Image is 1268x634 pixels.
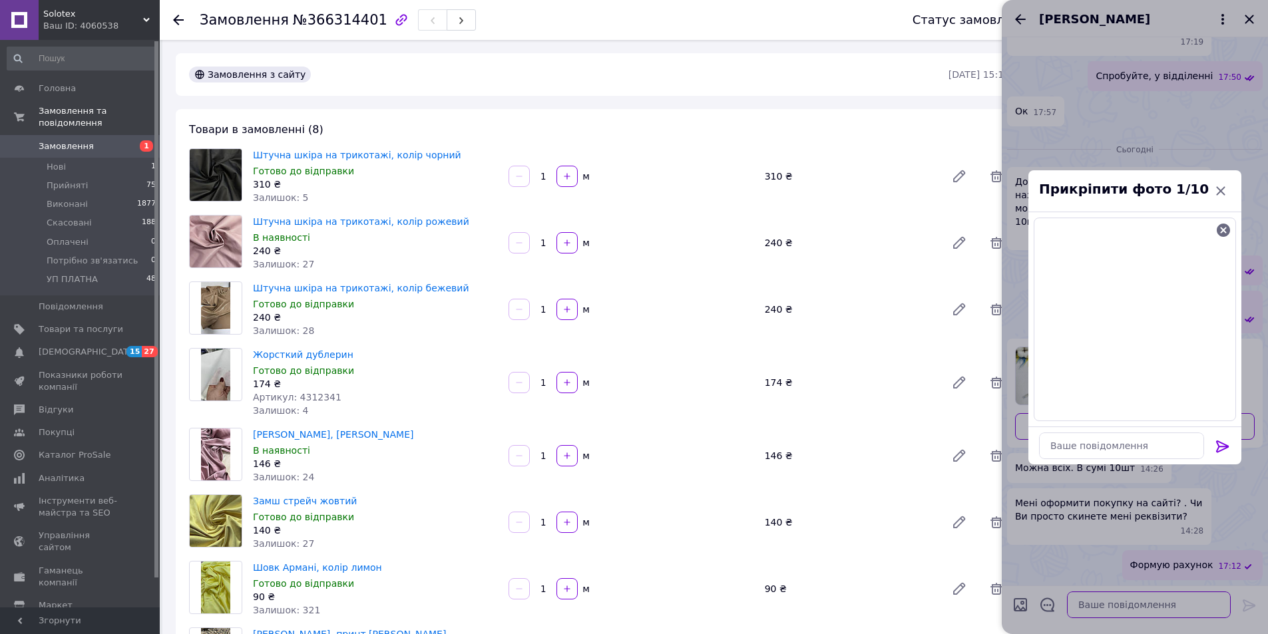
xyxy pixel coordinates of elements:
[913,13,1035,27] div: Статус замовлення
[253,562,382,573] a: Шовк Армані, колір лимон
[47,217,92,229] span: Скасовані
[201,282,230,334] img: Штучна шкіра на трикотажі, колір бежевий
[253,166,354,176] span: Готово до відправки
[253,429,414,440] a: [PERSON_NAME], [PERSON_NAME]
[39,369,123,393] span: Показники роботи компанії
[173,13,184,27] div: Повернутися назад
[579,516,590,529] div: м
[253,192,309,203] span: Залишок: 5
[253,578,354,589] span: Готово до відправки
[253,325,314,336] span: Залишок: 28
[253,538,314,549] span: Залишок: 27
[39,472,85,484] span: Аналітика
[39,495,123,519] span: Інструменти веб-майстра та SEO
[47,198,88,210] span: Виконані
[200,12,289,28] span: Замовлення
[983,575,1010,602] span: Видалити
[946,575,972,602] a: Редагувати
[253,178,498,191] div: 310 ₴
[759,300,941,319] div: 240 ₴
[946,163,972,190] a: Редагувати
[983,369,1010,396] span: Видалити
[253,445,310,456] span: В наявності
[151,161,156,173] span: 1
[146,273,156,285] span: 48
[201,349,230,400] img: Жорсткий дублерин
[47,236,89,248] span: Оплачені
[253,605,320,615] span: Залишок: 321
[946,230,972,256] a: Редагувати
[983,230,1010,256] span: Видалити
[39,426,75,438] span: Покупці
[253,283,469,293] a: Штучна шкіра на трикотажі, колір бежевий
[983,163,1010,190] span: Видалити
[151,255,156,267] span: 0
[983,442,1010,469] span: Видалити
[253,457,498,470] div: 146 ₴
[47,255,138,267] span: Потрібно зв'язатись
[759,446,941,465] div: 146 ₴
[142,217,156,229] span: 188
[759,579,941,598] div: 90 ₴
[126,346,142,357] span: 15
[253,496,357,506] a: Замш стрейч жовтий
[253,216,469,227] a: Штучна шкіра на трикотажі, колір рожевий
[39,404,73,416] span: Відгуки
[983,296,1010,323] span: Видалити
[759,234,941,252] div: 240 ₴
[253,150,461,160] a: Штучна шкіра на трикотажі, колір чорний
[946,509,972,536] a: Редагувати
[253,590,498,603] div: 90 ₴
[43,20,160,32] div: Ваш ID: 4060538
[579,170,590,183] div: м
[140,140,153,152] span: 1
[47,273,98,285] span: УП ПЛАТНА
[253,365,354,376] span: Готово до відправки
[43,8,143,20] span: Solotex
[579,303,590,316] div: м
[142,346,157,357] span: 27
[39,449,110,461] span: Каталог ProSale
[189,123,323,136] span: Товари в замовленні (8)
[39,346,137,358] span: [DEMOGRAPHIC_DATA]
[1039,181,1209,197] span: Прикріпити фото 1/10
[253,311,498,324] div: 240 ₴
[39,530,123,554] span: Управління сайтом
[759,167,941,186] div: 310 ₴
[579,449,590,462] div: м
[146,180,156,192] span: 75
[759,373,941,392] div: 174 ₴
[946,442,972,469] a: Редагувати
[579,236,590,249] div: м
[137,198,156,210] span: 1877
[201,428,230,480] img: Шовк Армані, рожевий
[201,561,230,613] img: Шовк Армані, колір лимон
[293,12,387,28] span: №366314401
[47,180,88,192] span: Прийняті
[253,392,341,402] span: Артикул: 4312341
[190,216,242,267] img: Штучна шкіра на трикотажі, колір рожевий
[579,582,590,595] div: м
[39,140,94,152] span: Замовлення
[7,47,157,71] input: Пошук
[190,495,242,547] img: Замш стрейч жовтий
[253,405,309,416] span: Залишок: 4
[946,296,972,323] a: Редагувати
[253,524,498,537] div: 140 ₴
[47,161,66,173] span: Нові
[253,259,314,269] span: Залишок: 27
[190,149,242,201] img: Штучна шкіра на трикотажі, колір чорний
[39,599,73,611] span: Маркет
[253,349,353,360] a: Жорсткий дублерин
[253,377,498,391] div: 174 ₴
[579,376,590,389] div: м
[253,512,354,522] span: Готово до відправки
[39,82,76,94] span: Головна
[253,472,314,482] span: Залишок: 24
[946,369,972,396] a: Редагувати
[39,565,123,589] span: Гаманець компанії
[253,232,310,243] span: В наявності
[151,236,156,248] span: 0
[39,323,123,335] span: Товари та послуги
[189,67,311,82] div: Замовлення з сайту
